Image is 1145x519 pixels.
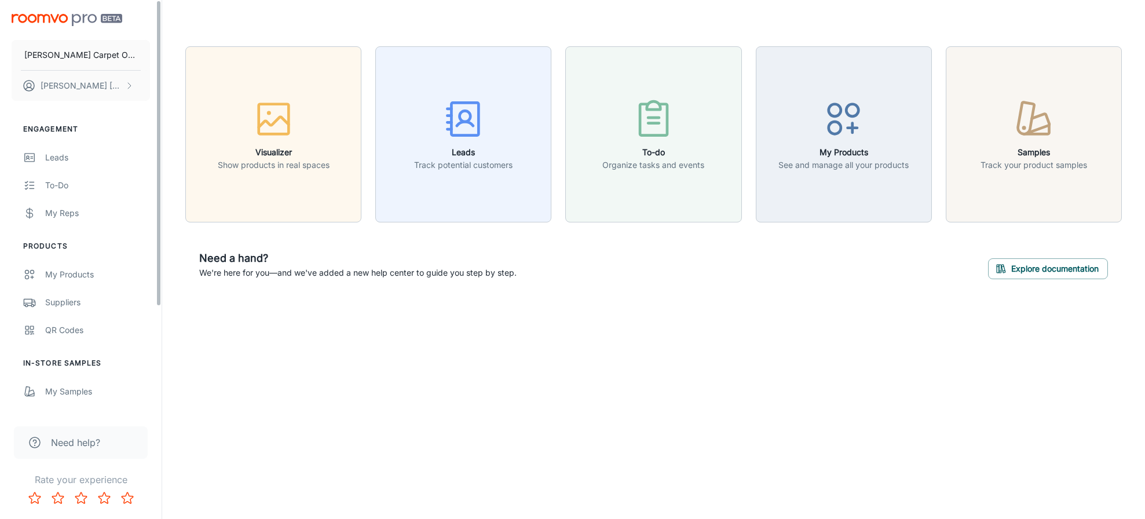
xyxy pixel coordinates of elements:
[45,268,150,281] div: My Products
[414,146,513,159] h6: Leads
[45,207,150,220] div: My Reps
[565,46,741,222] button: To-doOrganize tasks and events
[185,46,361,222] button: VisualizerShow products in real spaces
[218,159,330,171] p: Show products in real spaces
[988,262,1108,274] a: Explore documentation
[12,40,150,70] button: [PERSON_NAME] Carpet One Floor & Home
[375,46,551,222] button: LeadsTrack potential customers
[756,46,932,222] button: My ProductsSee and manage all your products
[778,159,909,171] p: See and manage all your products
[45,179,150,192] div: To-do
[946,46,1122,222] button: SamplesTrack your product samples
[218,146,330,159] h6: Visualizer
[24,49,137,61] p: [PERSON_NAME] Carpet One Floor & Home
[414,159,513,171] p: Track potential customers
[981,159,1087,171] p: Track your product samples
[988,258,1108,279] button: Explore documentation
[602,146,704,159] h6: To-do
[199,250,517,266] h6: Need a hand?
[375,127,551,139] a: LeadsTrack potential customers
[565,127,741,139] a: To-doOrganize tasks and events
[602,159,704,171] p: Organize tasks and events
[981,146,1087,159] h6: Samples
[756,127,932,139] a: My ProductsSee and manage all your products
[45,151,150,164] div: Leads
[12,14,122,26] img: Roomvo PRO Beta
[946,127,1122,139] a: SamplesTrack your product samples
[45,324,150,337] div: QR Codes
[12,71,150,101] button: [PERSON_NAME] [PERSON_NAME]
[45,296,150,309] div: Suppliers
[199,266,517,279] p: We're here for you—and we've added a new help center to guide you step by step.
[778,146,909,159] h6: My Products
[41,79,122,92] p: [PERSON_NAME] [PERSON_NAME]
